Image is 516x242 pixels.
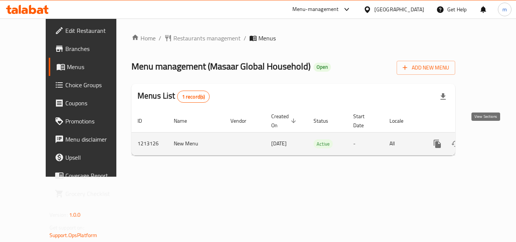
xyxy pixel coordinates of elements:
[347,132,383,155] td: -
[446,135,465,153] button: Change Status
[159,34,161,43] li: /
[374,5,424,14] div: [GEOGRAPHIC_DATA]
[168,132,224,155] td: New Menu
[271,112,298,130] span: Created On
[314,140,333,148] span: Active
[69,210,81,220] span: 1.0.0
[49,223,84,233] span: Get support on:
[174,116,197,125] span: Name
[164,34,241,43] a: Restaurants management
[49,76,132,94] a: Choice Groups
[314,116,338,125] span: Status
[65,171,126,180] span: Coverage Report
[314,63,331,72] div: Open
[131,34,156,43] a: Home
[49,166,132,185] a: Coverage Report
[422,109,507,133] th: Actions
[271,139,287,148] span: [DATE]
[178,93,210,100] span: 1 record(s)
[65,117,126,126] span: Promotions
[244,34,246,43] li: /
[65,44,126,53] span: Branches
[65,153,126,162] span: Upsell
[389,116,413,125] span: Locale
[49,210,68,220] span: Version:
[49,230,97,240] a: Support.OpsPlatform
[314,64,331,70] span: Open
[353,112,374,130] span: Start Date
[292,5,339,14] div: Menu-management
[230,116,256,125] span: Vendor
[65,189,126,198] span: Grocery Checklist
[258,34,276,43] span: Menus
[397,61,455,75] button: Add New Menu
[65,135,126,144] span: Menu disclaimer
[137,116,152,125] span: ID
[49,112,132,130] a: Promotions
[65,80,126,89] span: Choice Groups
[131,109,507,156] table: enhanced table
[383,132,422,155] td: All
[49,185,132,203] a: Grocery Checklist
[131,132,168,155] td: 1213126
[177,91,210,103] div: Total records count
[49,94,132,112] a: Coupons
[49,22,132,40] a: Edit Restaurant
[137,90,210,103] h2: Menus List
[131,34,455,43] nav: breadcrumb
[502,5,507,14] span: m
[67,62,126,71] span: Menus
[65,99,126,108] span: Coupons
[65,26,126,35] span: Edit Restaurant
[49,130,132,148] a: Menu disclaimer
[428,135,446,153] button: more
[49,40,132,58] a: Branches
[434,88,452,106] div: Export file
[49,58,132,76] a: Menus
[173,34,241,43] span: Restaurants management
[403,63,449,72] span: Add New Menu
[131,58,311,75] span: Menu management ( Masaar Global Household )
[49,148,132,166] a: Upsell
